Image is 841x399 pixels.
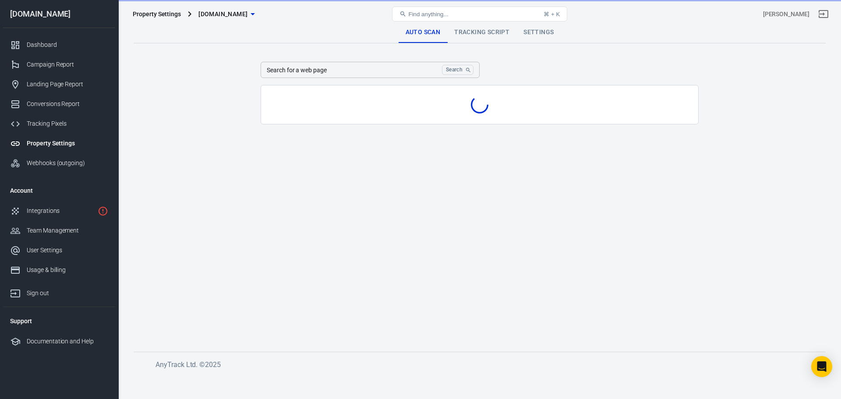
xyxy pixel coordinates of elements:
[447,22,516,43] a: Tracking Script
[27,80,108,89] div: Landing Page Report
[195,6,258,22] button: [DOMAIN_NAME]
[408,11,448,18] span: Find anything...
[27,337,108,346] div: Documentation and Help
[3,114,115,134] a: Tracking Pixels
[98,206,108,216] svg: 1 networks not verified yet
[3,134,115,153] a: Property Settings
[3,201,115,221] a: Integrations
[27,119,108,128] div: Tracking Pixels
[27,139,108,148] div: Property Settings
[27,40,108,49] div: Dashboard
[3,153,115,173] a: Webhooks (outgoing)
[516,22,561,43] a: Settings
[27,60,108,69] div: Campaign Report
[3,240,115,260] a: User Settings
[133,10,181,18] div: Property Settings
[27,99,108,109] div: Conversions Report
[27,246,108,255] div: User Settings
[27,159,108,168] div: Webhooks (outgoing)
[3,74,115,94] a: Landing Page Report
[3,94,115,114] a: Conversions Report
[261,62,438,78] input: https://example.com/categories/top-brands
[3,35,115,55] a: Dashboard
[3,260,115,280] a: Usage & billing
[3,280,115,303] a: Sign out
[442,65,474,75] button: Search
[399,22,448,43] a: Auto Scan
[27,206,94,215] div: Integrations
[3,55,115,74] a: Campaign Report
[3,221,115,240] a: Team Management
[813,4,834,25] a: Sign out
[544,11,560,18] div: ⌘ + K
[27,289,108,298] div: Sign out
[3,311,115,332] li: Support
[763,10,809,19] div: Account id: 7dR2DYHz
[198,9,247,20] span: bestproductreviews.io
[155,359,813,370] h6: AnyTrack Ltd. © 2025
[27,265,108,275] div: Usage & billing
[3,10,115,18] div: [DOMAIN_NAME]
[392,7,567,21] button: Find anything...⌘ + K
[3,180,115,201] li: Account
[811,356,832,377] div: Open Intercom Messenger
[27,226,108,235] div: Team Management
